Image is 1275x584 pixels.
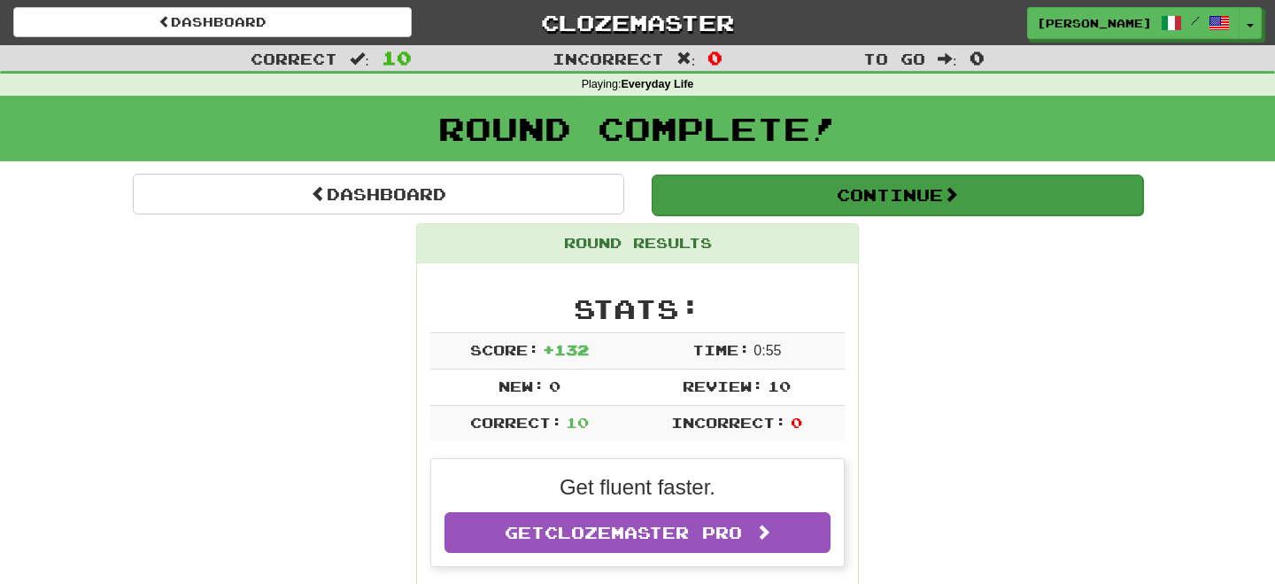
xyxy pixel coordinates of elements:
[417,224,858,263] div: Round Results
[251,50,337,67] span: Correct
[470,414,562,431] span: Correct:
[498,378,545,394] span: New:
[1027,7,1240,39] a: [PERSON_NAME] /
[671,414,786,431] span: Incorrect:
[566,414,589,431] span: 10
[1191,14,1200,27] span: /
[438,7,837,38] a: Clozemaster
[549,378,560,394] span: 0
[621,78,693,90] strong: Everyday Life
[863,50,925,67] span: To go
[382,47,412,68] span: 10
[552,50,664,67] span: Incorrect
[791,414,802,431] span: 0
[6,111,1269,146] h1: Round Complete!
[938,51,957,66] span: :
[543,341,589,358] span: + 132
[707,47,722,68] span: 0
[350,51,369,66] span: :
[652,175,1143,215] button: Continue
[676,51,696,66] span: :
[1037,15,1152,31] span: [PERSON_NAME]
[753,343,781,358] span: 0 : 55
[444,512,831,553] a: GetClozemaster Pro
[133,174,624,214] a: Dashboard
[470,341,539,358] span: Score:
[692,341,750,358] span: Time:
[444,472,831,502] p: Get fluent faster.
[430,294,845,323] h2: Stats:
[970,47,985,68] span: 0
[545,523,742,542] span: Clozemaster Pro
[13,7,412,37] a: Dashboard
[768,378,791,394] span: 10
[683,378,763,394] span: Review:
